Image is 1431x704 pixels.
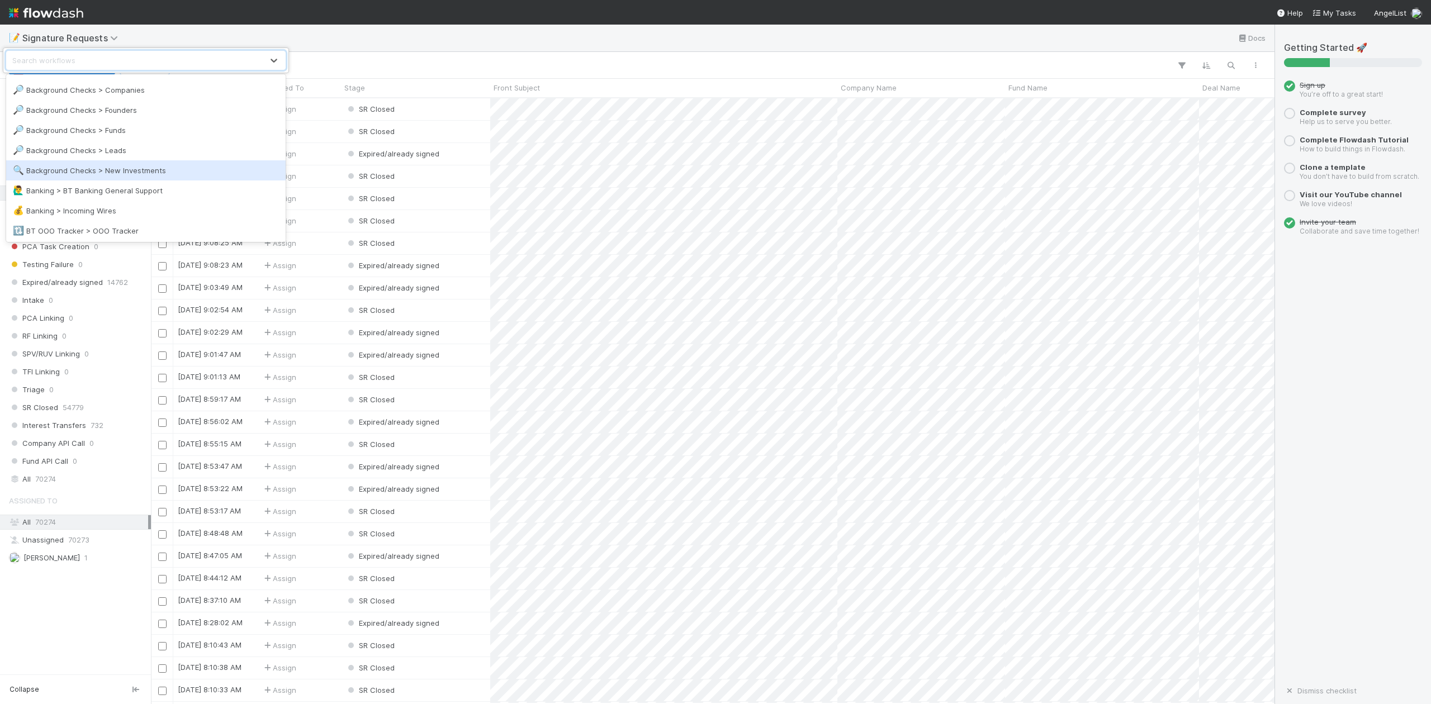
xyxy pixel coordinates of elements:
span: 🔃 [13,226,24,235]
span: 🔍 [13,165,24,175]
span: 🙋‍♂️ [13,185,24,195]
div: BT OOO Tracker > OOO Tracker [13,225,279,236]
div: Background Checks > Leads [13,145,279,156]
div: Search workflows [12,55,75,66]
span: 💰 [13,206,24,215]
div: Background Checks > Founders [13,104,279,116]
span: 🔎 [13,145,24,155]
div: Background Checks > Funds [13,125,279,136]
span: 🔎 [13,125,24,135]
span: 🔎 [13,85,24,94]
div: Background Checks > Companies [13,84,279,96]
span: 🔎 [13,105,24,115]
div: Banking > Incoming Wires [13,205,279,216]
div: Banking > BT Banking General Support [13,185,279,196]
div: Background Checks > New Investments [13,165,279,176]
